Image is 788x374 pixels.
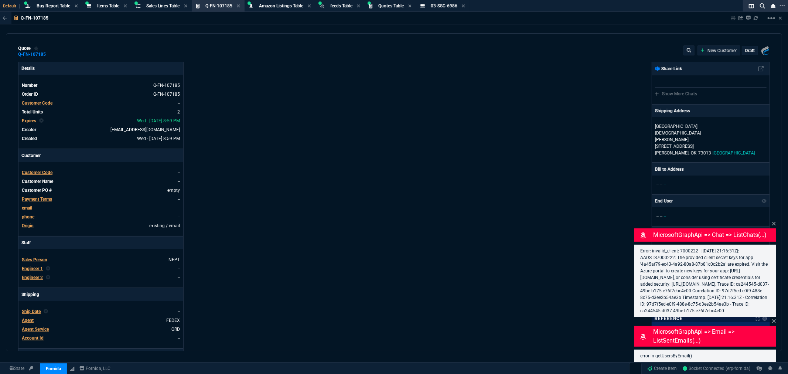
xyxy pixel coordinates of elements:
[259,3,303,8] span: Amazon Listings Table
[153,92,180,97] a: See Marketplace Order
[762,198,767,204] nx-icon: Show/Hide End User to Customer
[330,3,352,8] span: feeds Table
[21,222,180,229] tr: undefined
[22,136,37,141] span: Created
[184,3,187,9] nx-icon: Close Tab
[7,365,27,372] a: Global State
[656,182,659,187] span: --
[153,83,180,88] span: See Marketplace Order
[137,118,180,123] span: 2025-10-29T20:59:46.947Z
[178,336,180,341] a: --
[655,65,682,72] p: Share Link
[178,214,180,220] a: --
[21,265,180,272] tr: undefined
[171,327,180,332] a: GRD
[22,170,52,175] span: Customer Code
[167,188,180,193] a: empty
[75,3,78,9] nx-icon: Close Tab
[655,198,673,204] p: End User
[21,15,48,21] p: Q-FN-107185
[22,257,47,262] span: Sales Person
[22,118,36,123] span: Expires
[22,109,43,115] span: Total Units
[691,150,697,156] span: OK
[22,92,38,97] span: Order ID
[779,15,782,21] a: Hide Workbench
[701,47,737,54] a: New Customer
[21,326,180,333] tr: undefined
[655,108,690,114] p: Shipping Address
[21,99,180,107] tr: undefined
[124,3,127,9] nx-icon: Close Tab
[462,3,465,9] nx-icon: Close Tab
[21,256,180,263] tr: undefined
[408,3,412,9] nx-icon: Close Tab
[664,182,666,187] span: --
[37,3,70,8] span: Buy Report Table
[18,237,183,249] p: Staff
[21,169,180,176] tr: undefined
[178,275,180,280] a: --
[22,275,43,280] span: Engineer 2
[654,327,775,345] p: MicrosoftGraphApi => email => listSentEmails(...)
[166,318,180,323] a: FEDEX
[683,365,751,372] a: WnvdzFINuzyFzthCAAIh
[664,214,666,219] span: --
[640,353,770,359] p: error in getUsersByEmail()
[97,3,119,8] span: Items Table
[22,318,34,323] span: Agent
[698,150,711,156] span: 73013
[21,195,180,203] tr: undefined
[178,309,180,314] span: --
[21,126,180,133] tr: undefined
[655,150,689,156] span: [PERSON_NAME],
[655,123,726,143] p: [GEOGRAPHIC_DATA][DEMOGRAPHIC_DATA][PERSON_NAME]
[22,205,32,211] span: email
[21,135,180,142] tr: undefined
[27,365,35,372] a: API TOKEN
[177,109,180,115] span: 2
[378,3,404,8] span: Quotes Table
[22,336,44,341] span: Account Id
[21,334,180,342] tr: undefined
[39,118,44,124] nx-icon: Clear selected rep
[21,117,180,125] tr: undefined
[21,213,180,221] tr: undefined
[22,83,37,88] span: Number
[18,54,46,55] div: Q-FN-107185
[640,248,770,314] p: Error: invalid_client: 7000222 - [[DATE] 21:16:31Z]: AADSTS7000222: The provided client secret ke...
[46,265,50,272] nx-icon: Clear selected rep
[22,188,52,193] span: Customer PO #
[22,327,49,332] span: Agent Service
[655,166,684,173] p: Bill to Address
[137,136,180,141] span: 2025-10-15T20:59:46.947Z
[21,317,180,324] tr: undefined
[3,4,20,8] span: Default
[149,223,180,228] span: existing / email
[308,3,311,9] nx-icon: Close Tab
[431,3,457,8] span: 03-SSC-6986
[21,91,180,98] tr: See Marketplace Order
[767,14,776,23] mat-icon: Example home icon
[22,266,43,271] span: Engineer 1
[22,127,36,132] span: Creator
[205,3,232,8] span: Q-FN-107185
[21,108,180,116] tr: undefined
[178,197,180,202] a: --
[178,179,180,184] a: --
[178,101,180,106] a: --
[178,170,180,175] span: --
[22,179,53,184] span: Customer Name
[18,149,183,162] p: Customer
[34,45,39,51] div: Add to Watchlist
[713,150,755,156] span: [GEOGRAPHIC_DATA]
[656,214,659,219] span: --
[22,214,34,220] span: phone
[21,204,180,212] tr: undefined
[745,48,755,54] p: draft
[780,2,785,9] nx-icon: Open New Tab
[645,363,680,374] a: Create Item
[21,308,180,315] tr: undefined
[22,197,52,202] span: Payment Terms
[237,3,240,9] nx-icon: Close Tab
